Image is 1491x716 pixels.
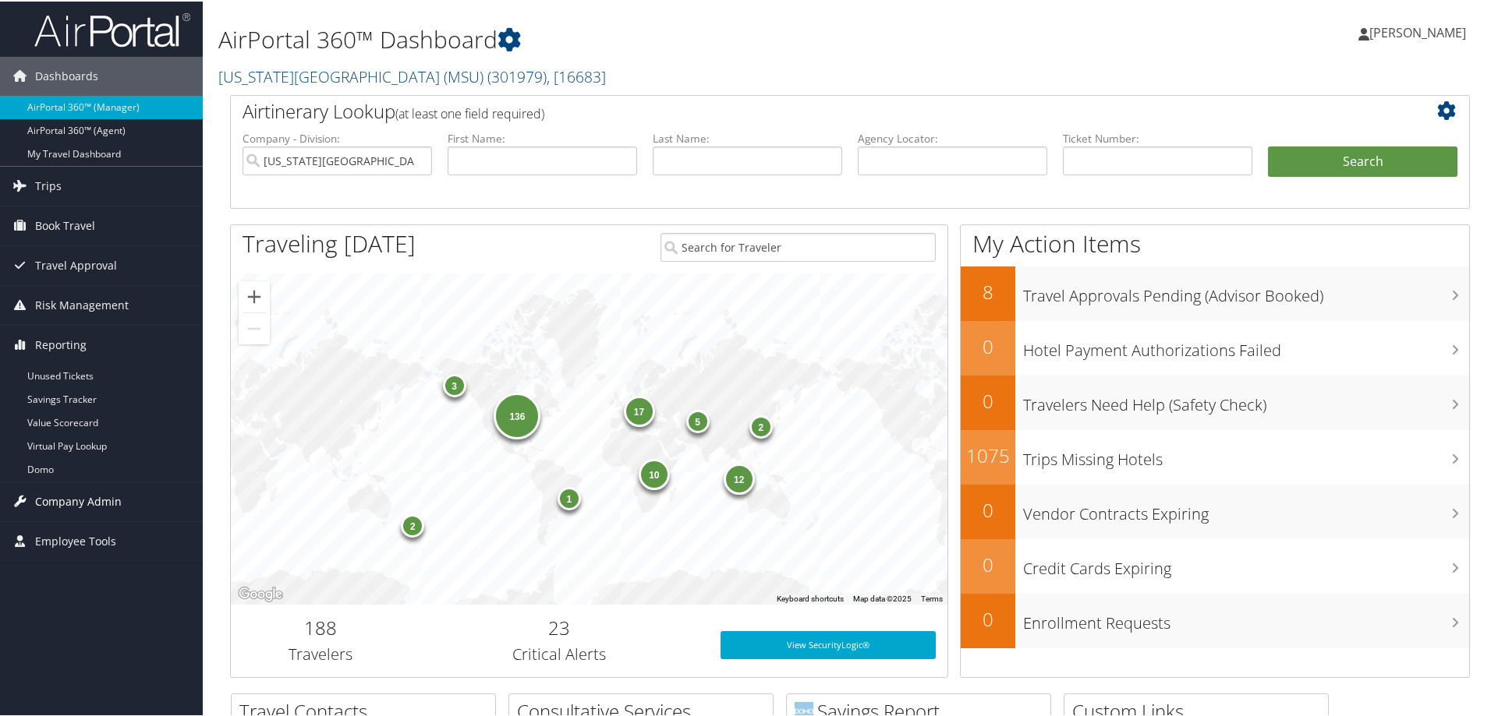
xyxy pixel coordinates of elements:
span: , [ 16683 ] [547,65,606,86]
input: Search for Traveler [661,231,936,260]
a: Terms (opens in new tab) [921,593,943,601]
a: 0Enrollment Requests [961,592,1469,647]
span: Employee Tools [35,520,116,559]
div: 136 [494,391,540,438]
a: 8Travel Approvals Pending (Advisor Booked) [961,265,1469,319]
h3: Trips Missing Hotels [1023,439,1469,469]
a: [PERSON_NAME] [1358,8,1482,55]
h3: Credit Cards Expiring [1023,548,1469,578]
div: 5 [685,408,709,432]
h3: Travel Approvals Pending (Advisor Booked) [1023,276,1469,305]
h2: Airtinerary Lookup [243,97,1355,123]
div: 17 [623,393,654,425]
label: Ticket Number: [1063,129,1252,145]
span: [PERSON_NAME] [1369,23,1466,40]
h3: Hotel Payment Authorizations Failed [1023,330,1469,360]
div: 2 [401,512,424,535]
label: First Name: [448,129,637,145]
button: Keyboard shortcuts [777,592,844,603]
h2: 0 [961,386,1015,413]
a: Open this area in Google Maps (opens a new window) [235,583,286,603]
h3: Vendor Contracts Expiring [1023,494,1469,524]
h1: AirPortal 360™ Dashboard [218,22,1061,55]
div: 10 [638,457,669,488]
img: airportal-logo.png [34,10,190,47]
a: 0Credit Cards Expiring [961,538,1469,592]
img: Google [235,583,286,603]
span: Map data ©2025 [853,593,912,601]
a: 0Travelers Need Help (Safety Check) [961,374,1469,429]
h2: 8 [961,277,1015,304]
span: ( 301979 ) [487,65,547,86]
div: 12 [723,461,754,492]
span: Company Admin [35,481,122,520]
a: 0Vendor Contracts Expiring [961,483,1469,538]
span: Risk Management [35,284,129,323]
h2: 188 [243,613,398,640]
div: 1 [558,485,581,509]
h2: 0 [961,332,1015,358]
label: Last Name: [653,129,842,145]
a: [US_STATE][GEOGRAPHIC_DATA] (MSU) [218,65,606,86]
h3: Enrollment Requests [1023,603,1469,633]
h1: Traveling [DATE] [243,226,416,259]
span: Reporting [35,324,87,363]
div: 2 [749,414,772,437]
span: Trips [35,165,62,204]
h3: Travelers [243,642,398,664]
h1: My Action Items [961,226,1469,259]
label: Company - Division: [243,129,432,145]
button: Search [1268,145,1457,176]
h2: 0 [961,605,1015,631]
span: Dashboards [35,55,98,94]
button: Zoom in [239,280,270,311]
button: Zoom out [239,312,270,343]
div: 3 [442,372,466,396]
span: Travel Approval [35,245,117,284]
h3: Critical Alerts [422,642,697,664]
a: 0Hotel Payment Authorizations Failed [961,319,1469,374]
span: Book Travel [35,205,95,244]
h2: 23 [422,613,697,640]
h2: 1075 [961,441,1015,467]
h3: Travelers Need Help (Safety Check) [1023,385,1469,414]
h2: 0 [961,550,1015,577]
span: (at least one field required) [395,104,544,121]
label: Agency Locator: [858,129,1047,145]
a: 1075Trips Missing Hotels [961,429,1469,483]
a: View SecurityLogic® [721,630,936,658]
h2: 0 [961,496,1015,522]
